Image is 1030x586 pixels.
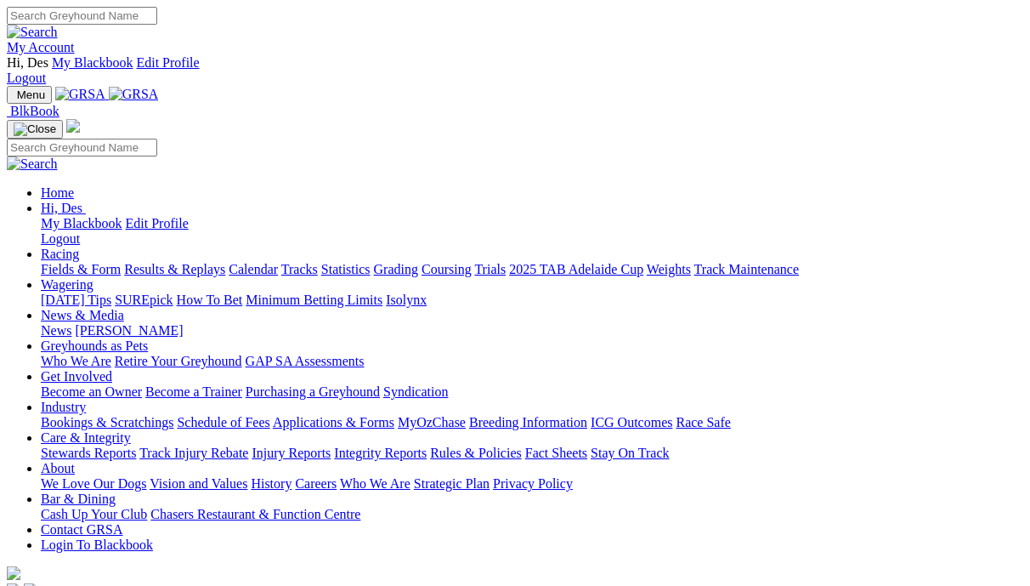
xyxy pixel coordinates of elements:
[52,55,133,70] a: My Blackbook
[41,354,1023,369] div: Greyhounds as Pets
[41,323,1023,339] div: News & Media
[41,247,79,261] a: Racing
[41,339,148,353] a: Greyhounds as Pets
[41,216,1023,247] div: Hi, Des
[474,262,506,276] a: Trials
[41,507,147,521] a: Cash Up Your Club
[246,384,380,399] a: Purchasing a Greyhound
[41,384,1023,400] div: Get Involved
[17,88,45,101] span: Menu
[55,87,105,102] img: GRSA
[246,293,382,307] a: Minimum Betting Limits
[115,293,173,307] a: SUREpick
[41,538,153,552] a: Login To Blackbook
[41,461,75,475] a: About
[41,293,1023,308] div: Wagering
[75,323,183,338] a: [PERSON_NAME]
[7,55,48,70] span: Hi, Des
[422,262,472,276] a: Coursing
[41,446,136,460] a: Stewards Reports
[7,566,20,580] img: logo-grsa-white.png
[7,55,1023,86] div: My Account
[41,201,82,215] span: Hi, Des
[41,522,122,537] a: Contact GRSA
[41,323,71,338] a: News
[41,293,111,307] a: [DATE] Tips
[414,476,490,491] a: Strategic Plan
[109,87,159,102] img: GRSA
[7,7,157,25] input: Search
[398,415,466,430] a: MyOzChase
[281,262,318,276] a: Tracks
[41,400,86,414] a: Industry
[177,293,243,307] a: How To Bet
[509,262,643,276] a: 2025 TAB Adelaide Cup
[145,384,242,399] a: Become a Trainer
[7,120,63,139] button: Toggle navigation
[41,415,1023,430] div: Industry
[41,384,142,399] a: Become an Owner
[41,308,124,322] a: News & Media
[41,354,111,368] a: Who We Are
[136,55,199,70] a: Edit Profile
[469,415,587,430] a: Breeding Information
[251,476,291,491] a: History
[139,446,248,460] a: Track Injury Rebate
[7,25,58,40] img: Search
[647,262,691,276] a: Weights
[41,430,131,445] a: Care & Integrity
[66,119,80,133] img: logo-grsa-white.png
[126,216,189,230] a: Edit Profile
[41,262,121,276] a: Fields & Form
[41,277,93,292] a: Wagering
[252,446,331,460] a: Injury Reports
[115,354,242,368] a: Retire Your Greyhound
[229,262,278,276] a: Calendar
[41,415,173,430] a: Bookings & Scratchings
[150,476,247,491] a: Vision and Values
[340,476,410,491] a: Who We Are
[41,492,116,506] a: Bar & Dining
[383,384,448,399] a: Syndication
[14,122,56,136] img: Close
[386,293,427,307] a: Isolynx
[41,446,1023,461] div: Care & Integrity
[124,262,225,276] a: Results & Replays
[591,415,672,430] a: ICG Outcomes
[273,415,394,430] a: Applications & Forms
[525,446,587,460] a: Fact Sheets
[694,262,799,276] a: Track Maintenance
[41,216,122,230] a: My Blackbook
[430,446,522,460] a: Rules & Policies
[41,476,1023,492] div: About
[7,86,52,104] button: Toggle navigation
[41,369,112,384] a: Get Involved
[295,476,337,491] a: Careers
[150,507,360,521] a: Chasers Restaurant & Function Centre
[41,231,80,246] a: Logout
[7,104,59,118] a: BlkBook
[41,507,1023,522] div: Bar & Dining
[374,262,418,276] a: Grading
[177,415,269,430] a: Schedule of Fees
[321,262,371,276] a: Statistics
[10,104,59,118] span: BlkBook
[591,446,669,460] a: Stay On Track
[7,40,75,54] a: My Account
[7,156,58,172] img: Search
[676,415,730,430] a: Race Safe
[493,476,573,491] a: Privacy Policy
[41,476,146,491] a: We Love Our Dogs
[7,71,46,85] a: Logout
[334,446,427,460] a: Integrity Reports
[41,185,74,200] a: Home
[7,139,157,156] input: Search
[41,201,86,215] a: Hi, Des
[246,354,365,368] a: GAP SA Assessments
[41,262,1023,277] div: Racing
